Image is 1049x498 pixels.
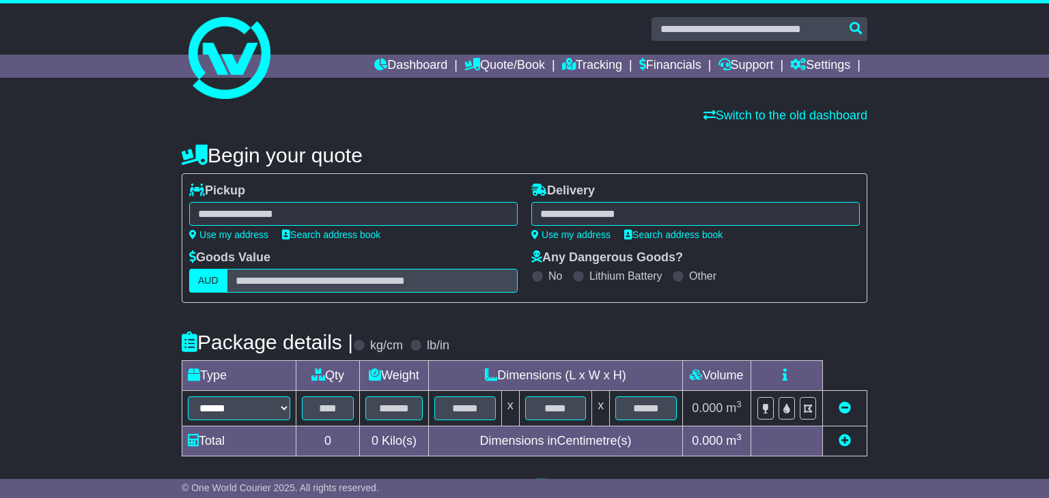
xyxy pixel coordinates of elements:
[189,269,227,293] label: AUD
[464,55,545,78] a: Quote/Book
[726,401,742,415] span: m
[282,229,380,240] a: Search address book
[428,361,682,391] td: Dimensions (L x W x H)
[296,361,360,391] td: Qty
[736,399,742,409] sup: 3
[726,434,742,448] span: m
[839,401,851,415] a: Remove this item
[692,401,723,415] span: 0.000
[182,144,867,166] h4: Begin your quote
[589,269,662,282] label: Lithium Battery
[189,250,270,265] label: Goods Value
[531,229,611,240] a: Use my address
[839,434,851,448] a: Add new item
[189,184,245,199] label: Pickup
[189,229,268,240] a: Use my address
[790,55,850,78] a: Settings
[562,55,622,78] a: Tracking
[296,426,360,456] td: 0
[370,338,403,353] label: kg/cm
[427,338,449,353] label: lb/in
[682,361,751,391] td: Volume
[360,426,429,456] td: Kilo(s)
[689,269,716,282] label: Other
[531,184,595,199] label: Delivery
[374,55,447,78] a: Dashboard
[692,434,723,448] span: 0.000
[182,361,296,391] td: Type
[592,391,610,426] td: x
[428,426,682,456] td: Dimensions in Centimetre(s)
[182,331,353,353] h4: Package details |
[360,361,429,391] td: Weight
[372,434,378,448] span: 0
[624,229,723,240] a: Search address book
[182,482,379,493] span: © One World Courier 2025. All rights reserved.
[182,426,296,456] td: Total
[736,432,742,442] sup: 3
[718,55,774,78] a: Support
[703,108,867,122] a: Switch to the old dashboard
[639,55,701,78] a: Financials
[548,269,562,282] label: No
[531,250,683,265] label: Any Dangerous Goods?
[501,391,519,426] td: x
